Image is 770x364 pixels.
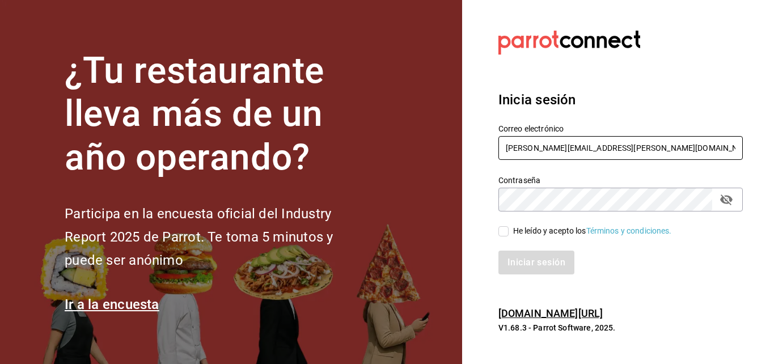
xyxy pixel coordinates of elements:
button: passwordField [717,190,736,209]
h2: Participa en la encuesta oficial del Industry Report 2025 de Parrot. Te toma 5 minutos y puede se... [65,202,371,272]
label: Correo electrónico [498,124,743,132]
a: Ir a la encuesta [65,297,159,312]
h3: Inicia sesión [498,90,743,110]
div: He leído y acepto los [513,225,672,237]
h1: ¿Tu restaurante lleva más de un año operando? [65,49,371,180]
a: [DOMAIN_NAME][URL] [498,307,603,319]
input: Ingresa tu correo electrónico [498,136,743,160]
a: Términos y condiciones. [586,226,672,235]
p: V1.68.3 - Parrot Software, 2025. [498,322,743,333]
label: Contraseña [498,176,743,184]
